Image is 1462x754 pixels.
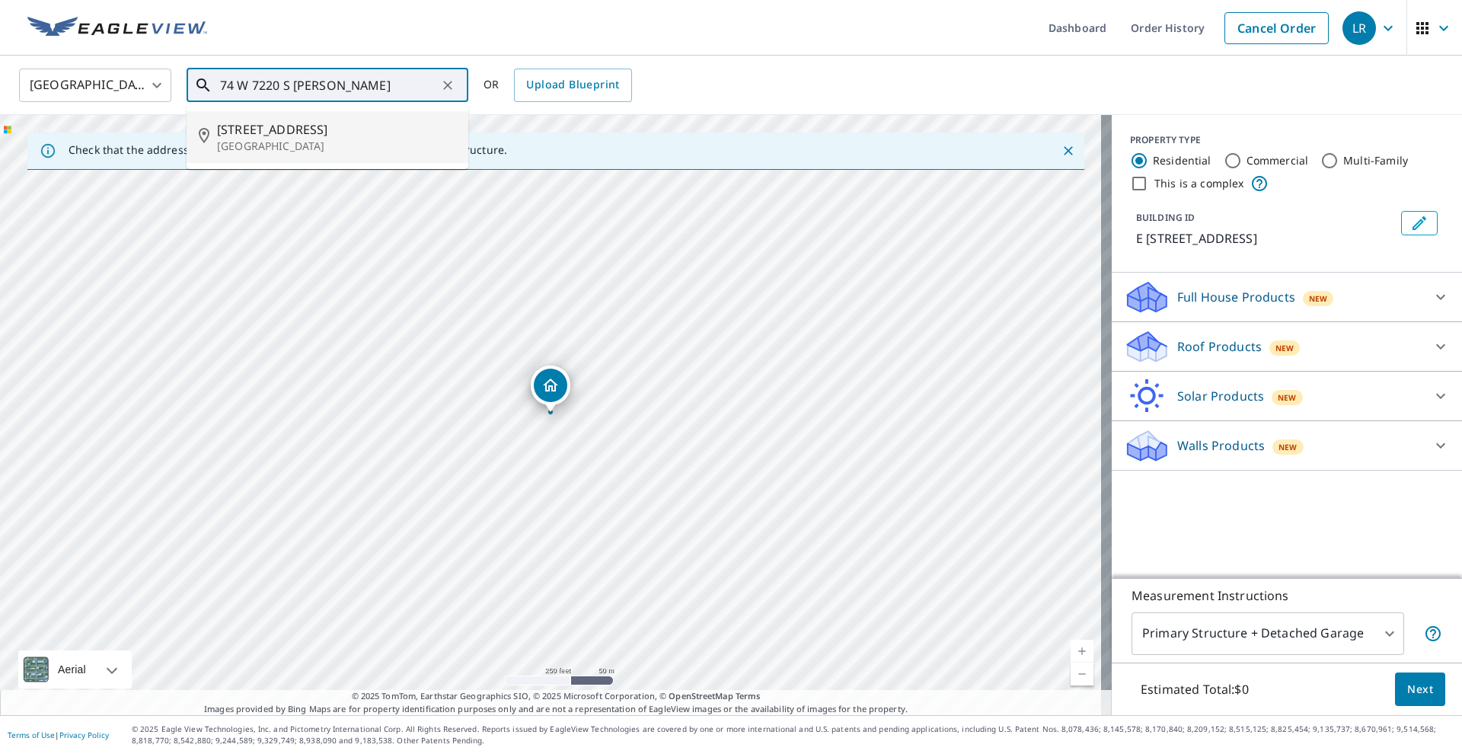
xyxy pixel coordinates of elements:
[27,17,207,40] img: EV Logo
[1177,337,1262,356] p: Roof Products
[1177,436,1265,455] p: Walls Products
[1058,141,1078,161] button: Close
[437,75,458,96] button: Clear
[1132,612,1404,655] div: Primary Structure + Detached Garage
[1136,211,1195,224] p: BUILDING ID
[1130,133,1444,147] div: PROPERTY TYPE
[217,139,456,154] p: [GEOGRAPHIC_DATA]
[526,75,619,94] span: Upload Blueprint
[1401,211,1438,235] button: Edit building 1
[1177,288,1295,306] p: Full House Products
[69,143,507,157] p: Check that the address is accurate, then drag the marker over the correct structure.
[1124,328,1450,365] div: Roof ProductsNew
[1407,680,1433,699] span: Next
[352,690,761,703] span: © 2025 TomTom, Earthstar Geographics SIO, © 2025 Microsoft Corporation, ©
[217,120,456,139] span: [STREET_ADDRESS]
[18,650,132,689] div: Aerial
[1132,586,1442,605] p: Measurement Instructions
[1124,427,1450,464] div: Walls ProductsNew
[1136,229,1395,248] p: E [STREET_ADDRESS]
[132,724,1454,746] p: © 2025 Eagle View Technologies, Inc. and Pictometry International Corp. All Rights Reserved. Repo...
[736,690,761,701] a: Terms
[1153,153,1211,168] label: Residential
[1342,11,1376,45] div: LR
[59,730,109,740] a: Privacy Policy
[1154,176,1244,191] label: This is a complex
[1124,378,1450,414] div: Solar ProductsNew
[1278,391,1296,404] span: New
[1071,640,1093,663] a: Current Level 17, Zoom In
[1424,625,1442,643] span: Your report will include the primary structure and a detached garage if one exists.
[8,730,55,740] a: Terms of Use
[8,730,109,740] p: |
[1177,387,1264,405] p: Solar Products
[1224,12,1329,44] a: Cancel Order
[1128,673,1261,706] p: Estimated Total: $0
[1275,342,1294,354] span: New
[1247,153,1309,168] label: Commercial
[1278,441,1297,453] span: New
[1071,663,1093,685] a: Current Level 17, Zoom Out
[1343,153,1408,168] label: Multi-Family
[1309,292,1327,305] span: New
[514,69,631,102] a: Upload Blueprint
[220,64,437,107] input: Search by address or latitude-longitude
[484,69,632,102] div: OR
[1124,279,1450,315] div: Full House ProductsNew
[669,690,733,701] a: OpenStreetMap
[531,366,570,413] div: Dropped pin, building 1, Residential property, E 7220 South St Salt Lake City, UT 84121
[53,650,91,689] div: Aerial
[19,64,171,107] div: [GEOGRAPHIC_DATA]
[1395,673,1445,707] button: Next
